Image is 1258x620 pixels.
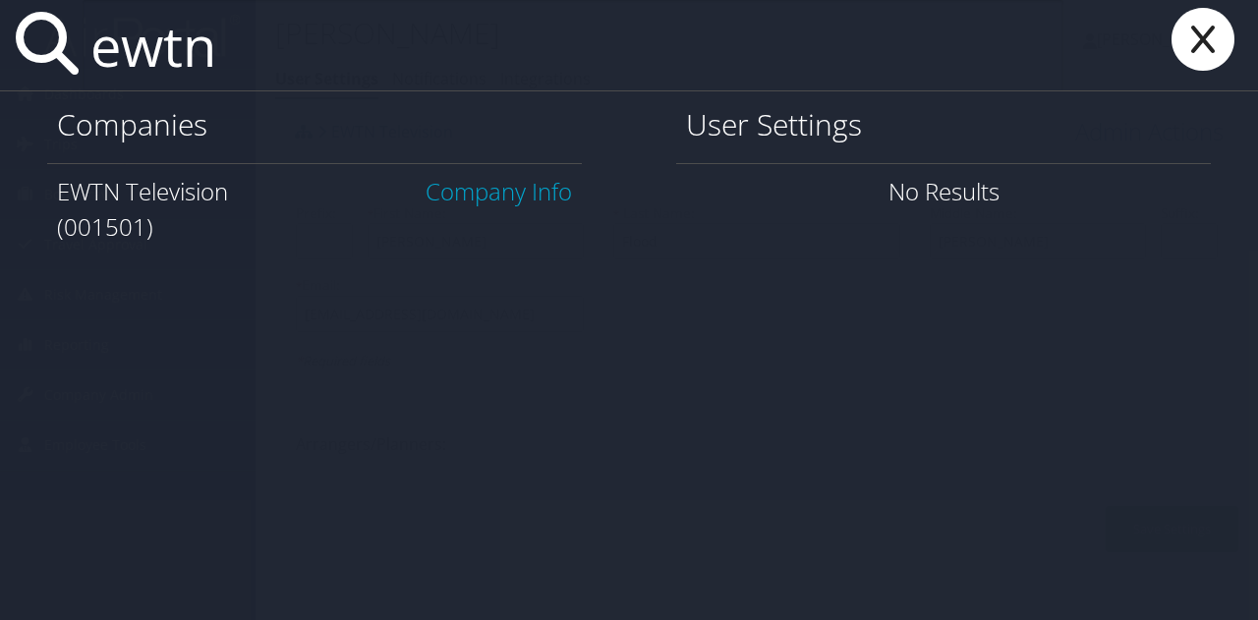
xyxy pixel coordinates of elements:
div: (001501) [57,209,572,245]
span: EWTN Television [57,175,228,207]
h1: Companies [57,104,572,145]
div: No Results [676,163,1211,219]
h1: User Settings [686,104,1201,145]
a: Company Info [426,175,572,207]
